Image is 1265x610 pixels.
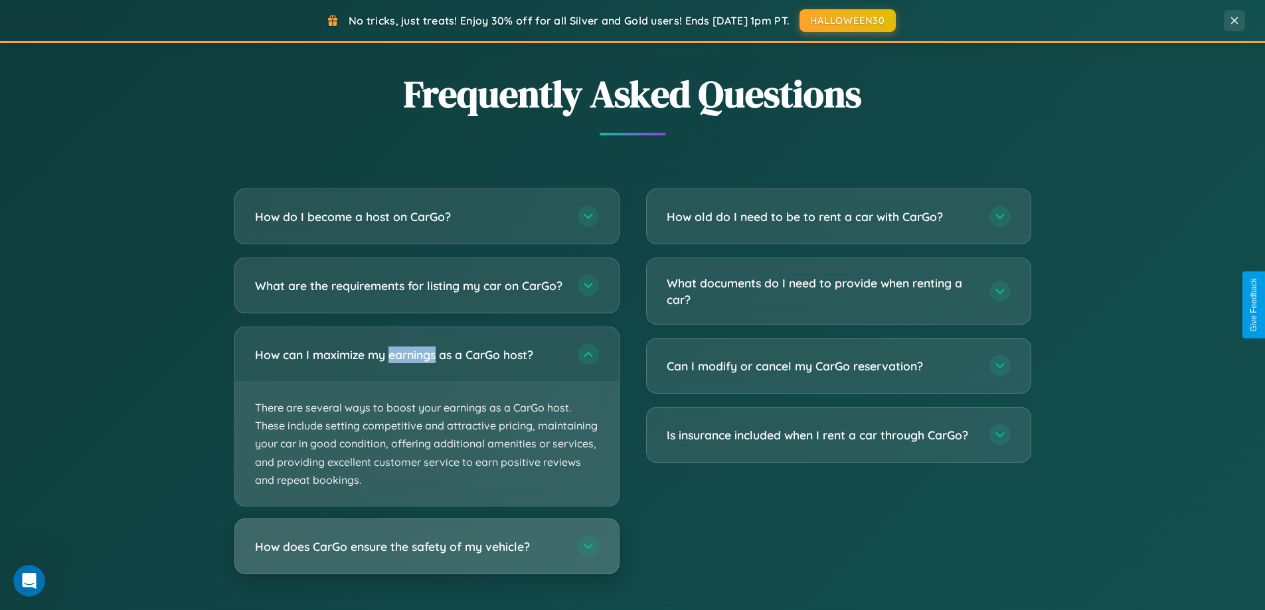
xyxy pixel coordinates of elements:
[1249,278,1258,332] div: Give Feedback
[667,275,976,307] h3: What documents do I need to provide when renting a car?
[667,427,976,443] h3: Is insurance included when I rent a car through CarGo?
[667,208,976,225] h3: How old do I need to be to rent a car with CarGo?
[255,538,564,555] h3: How does CarGo ensure the safety of my vehicle?
[255,208,564,225] h3: How do I become a host on CarGo?
[800,9,896,32] button: HALLOWEEN30
[13,565,45,597] iframe: Intercom live chat
[235,382,619,506] p: There are several ways to boost your earnings as a CarGo host. These include setting competitive ...
[255,277,564,294] h3: What are the requirements for listing my car on CarGo?
[255,346,564,363] h3: How can I maximize my earnings as a CarGo host?
[234,68,1031,119] h2: Frequently Asked Questions
[349,14,790,27] span: No tricks, just treats! Enjoy 30% off for all Silver and Gold users! Ends [DATE] 1pm PT.
[667,358,976,374] h3: Can I modify or cancel my CarGo reservation?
